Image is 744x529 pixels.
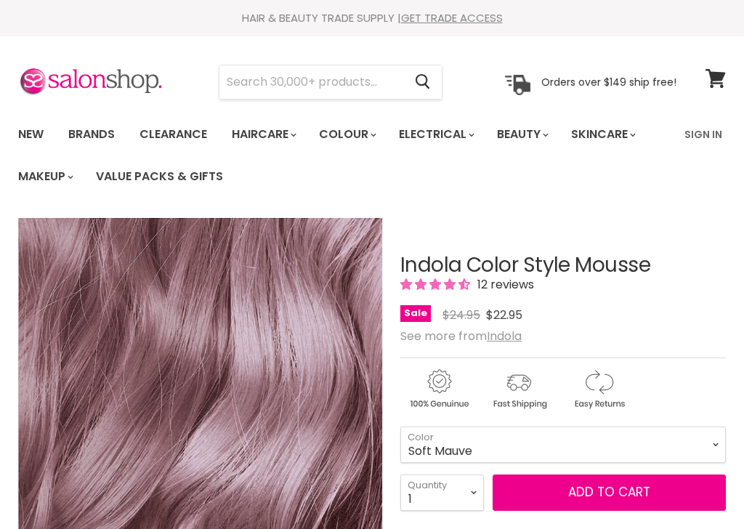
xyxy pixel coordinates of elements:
[221,119,305,150] a: Haircare
[442,307,480,323] span: $24.95
[388,119,483,150] a: Electrical
[403,65,442,99] button: Search
[401,10,503,25] a: GET TRADE ACCESS
[308,119,385,150] a: Colour
[400,475,484,511] select: Quantity
[400,305,431,322] span: Sale
[400,254,726,277] h1: Indola Color Style Mousse
[541,75,676,88] p: Orders over $149 ship free!
[7,161,82,192] a: Makeup
[487,328,522,344] a: Indola
[568,483,650,501] span: Add to cart
[7,113,676,198] ul: Main menu
[486,119,557,150] a: Beauty
[400,276,473,293] span: 4.33 stars
[493,475,726,511] button: Add to cart
[7,119,54,150] a: New
[400,367,477,411] img: genuine.gif
[480,367,557,411] img: shipping.gif
[560,119,644,150] a: Skincare
[57,119,126,150] a: Brands
[676,119,731,150] a: Sign In
[85,161,234,192] a: Value Packs & Gifts
[486,307,522,323] span: $22.95
[473,276,534,293] span: 12 reviews
[219,65,403,99] input: Search
[560,367,637,411] img: returns.gif
[129,119,218,150] a: Clearance
[219,65,442,100] form: Product
[400,328,522,344] span: See more from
